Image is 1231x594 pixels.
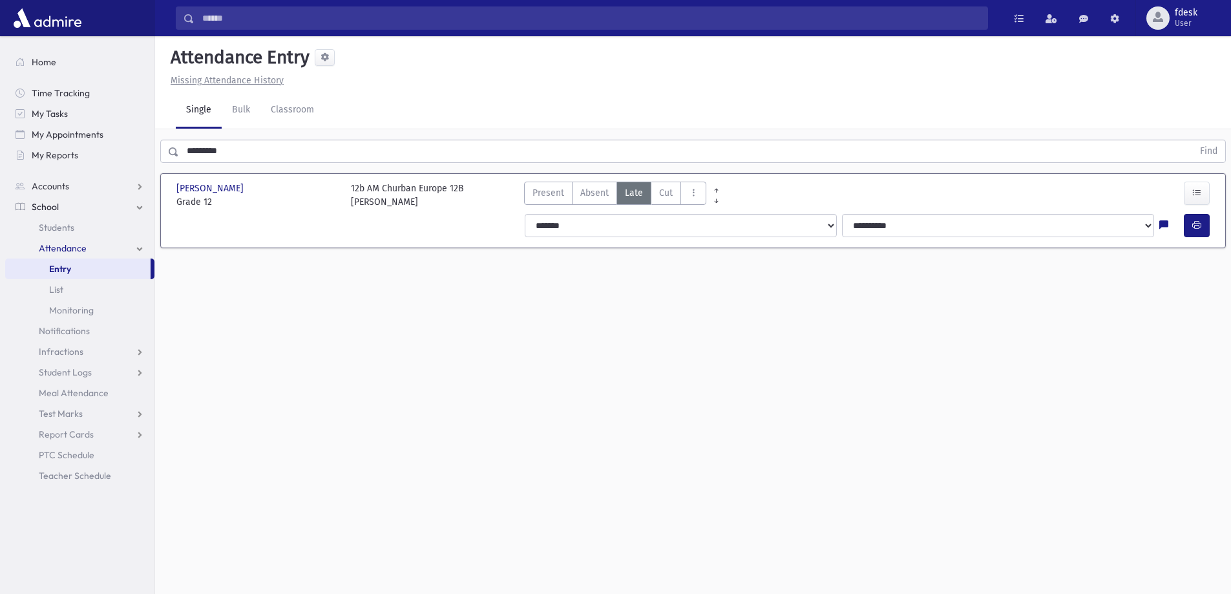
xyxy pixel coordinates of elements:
a: List [5,279,154,300]
a: Entry [5,259,151,279]
div: 12b AM Churban Europe 12B [PERSON_NAME] [351,182,464,209]
a: Missing Attendance History [165,75,284,86]
span: Time Tracking [32,87,90,99]
span: Absent [580,186,609,200]
span: PTC Schedule [39,449,94,461]
a: Single [176,92,222,129]
img: AdmirePro [10,5,85,31]
a: Meal Attendance [5,383,154,403]
span: fdesk [1175,8,1197,18]
span: Teacher Schedule [39,470,111,482]
a: School [5,196,154,217]
a: Infractions [5,341,154,362]
a: Accounts [5,176,154,196]
a: Teacher Schedule [5,465,154,486]
span: Late [625,186,643,200]
button: Find [1192,140,1225,162]
span: Home [32,56,56,68]
a: Report Cards [5,424,154,445]
a: Notifications [5,321,154,341]
a: Classroom [260,92,324,129]
span: User [1175,18,1197,28]
span: Meal Attendance [39,387,109,399]
a: My Tasks [5,103,154,124]
span: School [32,201,59,213]
span: Monitoring [49,304,94,316]
a: PTC Schedule [5,445,154,465]
a: Home [5,52,154,72]
a: My Appointments [5,124,154,145]
a: My Reports [5,145,154,165]
span: Test Marks [39,408,83,419]
span: Attendance [39,242,87,254]
span: Present [532,186,564,200]
a: Time Tracking [5,83,154,103]
span: Report Cards [39,429,94,440]
h5: Attendance Entry [165,47,310,69]
span: Accounts [32,180,69,192]
a: Monitoring [5,300,154,321]
input: Search [195,6,987,30]
div: AttTypes [524,182,706,209]
u: Missing Attendance History [171,75,284,86]
span: Students [39,222,74,233]
span: List [49,284,63,295]
a: Student Logs [5,362,154,383]
a: Students [5,217,154,238]
span: My Appointments [32,129,103,140]
span: [PERSON_NAME] [176,182,246,195]
span: Notifications [39,325,90,337]
a: Attendance [5,238,154,259]
span: Cut [659,186,673,200]
a: Test Marks [5,403,154,424]
span: Entry [49,263,71,275]
a: Bulk [222,92,260,129]
span: Student Logs [39,366,92,378]
span: My Tasks [32,108,68,120]
span: My Reports [32,149,78,161]
span: Infractions [39,346,83,357]
span: Grade 12 [176,195,338,209]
